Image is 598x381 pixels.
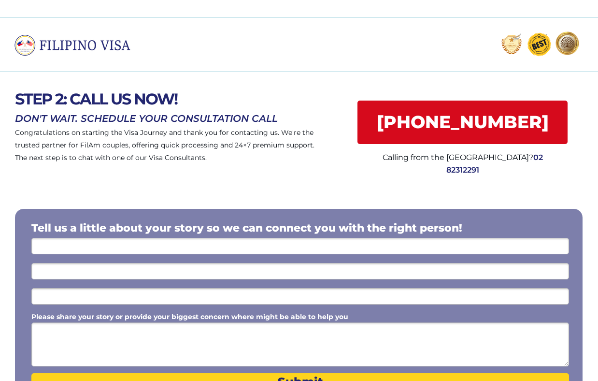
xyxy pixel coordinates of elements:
span: Calling from the [GEOGRAPHIC_DATA]? [383,153,533,162]
span: [PHONE_NUMBER] [357,112,568,132]
span: Congratulations on starting the Visa Journey and thank you for contacting us. We're the trusted p... [15,128,314,162]
span: DON'T WAIT. SCHEDULE YOUR CONSULTATION CALL [15,113,278,124]
span: Please share your story or provide your biggest concern where might be able to help you [31,312,348,321]
a: [PHONE_NUMBER] [357,101,568,144]
span: STEP 2: CALL US NOW! [15,89,177,108]
span: Tell us a little about your story so we can connect you with the right person! [31,221,462,234]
